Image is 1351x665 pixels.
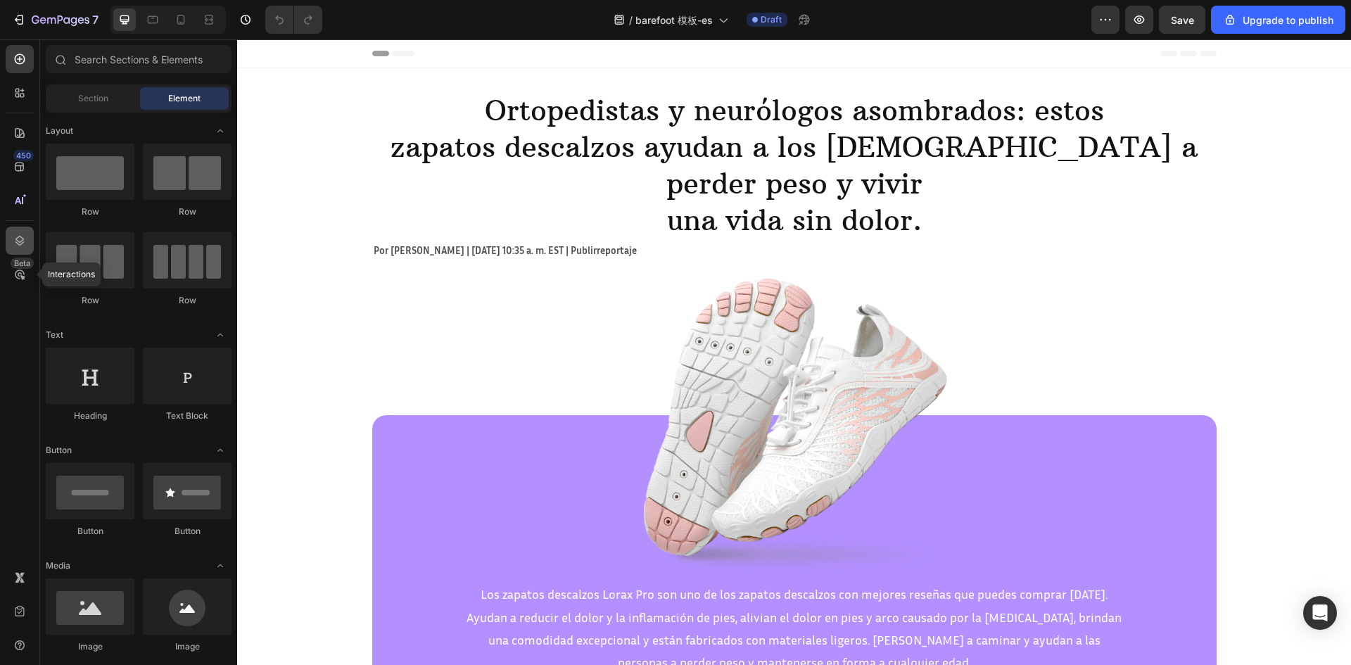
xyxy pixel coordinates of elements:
[11,258,34,269] div: Beta
[168,92,201,105] span: Element
[629,13,633,27] span: /
[635,13,713,27] span: barefoot 模板-es
[6,6,105,34] button: 7
[143,525,231,538] div: Button
[237,39,1351,665] iframe: Design area
[92,11,99,28] p: 7
[143,294,231,307] div: Row
[209,439,231,462] span: Toggle open
[46,45,231,73] input: Search Sections & Elements
[46,125,73,137] span: Layout
[1223,13,1333,27] div: Upgrade to publish
[143,205,231,218] div: Row
[761,13,782,26] span: Draft
[209,555,231,577] span: Toggle open
[46,559,70,572] span: Media
[1159,6,1205,34] button: Save
[46,294,134,307] div: Row
[209,324,231,346] span: Toggle open
[229,547,884,631] span: Los zapatos descalzos Lorax Pro son uno de los zapatos descalzos con mejores reseñas que puedes c...
[46,525,134,538] div: Button
[1211,6,1345,34] button: Upgrade to publish
[265,6,322,34] div: Undo/Redo
[13,150,34,161] div: 450
[46,410,134,422] div: Heading
[46,205,134,218] div: Row
[1171,14,1194,26] span: Save
[78,92,108,105] span: Section
[393,232,721,542] img: gempages_581580617460745129-bc4daf4e-d927-4688-ae82-c6a4ff71eda4.png
[209,120,231,142] span: Toggle open
[1303,596,1337,630] div: Open Intercom Messenger
[143,410,231,422] div: Text Block
[46,329,63,341] span: Text
[46,444,72,457] span: Button
[46,640,134,653] div: Image
[143,640,231,653] div: Image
